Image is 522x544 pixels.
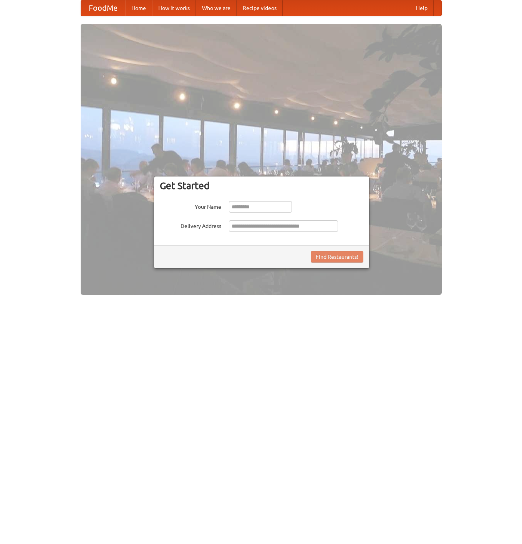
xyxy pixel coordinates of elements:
[196,0,237,16] a: Who we are
[152,0,196,16] a: How it works
[160,201,221,211] label: Your Name
[81,0,125,16] a: FoodMe
[410,0,434,16] a: Help
[237,0,283,16] a: Recipe videos
[160,180,363,191] h3: Get Started
[311,251,363,263] button: Find Restaurants!
[160,220,221,230] label: Delivery Address
[125,0,152,16] a: Home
